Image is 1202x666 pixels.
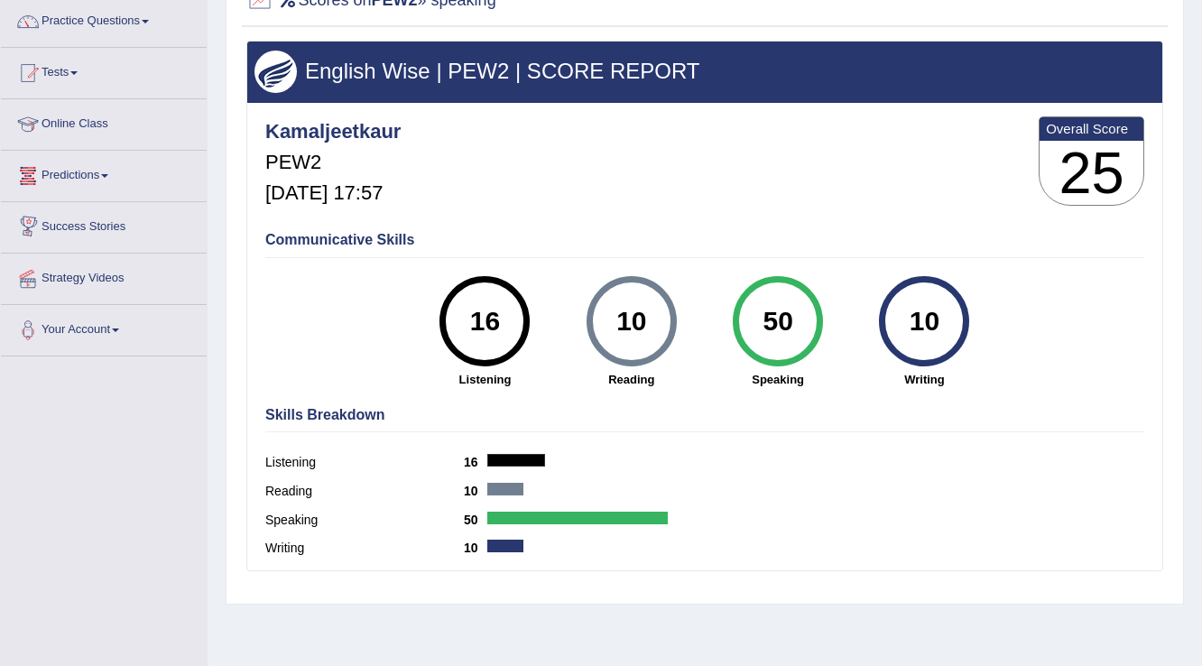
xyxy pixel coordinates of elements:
[1,202,207,247] a: Success Stories
[1,254,207,299] a: Strategy Videos
[1,99,207,144] a: Online Class
[452,283,518,359] div: 16
[1,305,207,350] a: Your Account
[1,151,207,196] a: Predictions
[265,152,401,173] h5: PEW2
[464,484,487,498] b: 10
[892,283,957,359] div: 10
[254,51,297,93] img: wings.png
[464,455,487,469] b: 16
[464,541,487,555] b: 10
[254,60,1155,83] h3: English Wise | PEW2 | SCORE REPORT
[265,407,1144,423] h4: Skills Breakdown
[265,232,1144,248] h4: Communicative Skills
[860,371,988,388] strong: Writing
[598,283,664,359] div: 10
[265,121,401,143] h4: Kamaljeetkaur
[265,511,464,530] label: Speaking
[265,453,464,472] label: Listening
[265,539,464,558] label: Writing
[265,482,464,501] label: Reading
[1,48,207,93] a: Tests
[568,371,696,388] strong: Reading
[1040,141,1143,206] h3: 25
[464,513,487,527] b: 50
[265,182,401,204] h5: [DATE] 17:57
[1046,121,1137,136] b: Overall Score
[714,371,842,388] strong: Speaking
[421,371,549,388] strong: Listening
[744,283,810,359] div: 50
